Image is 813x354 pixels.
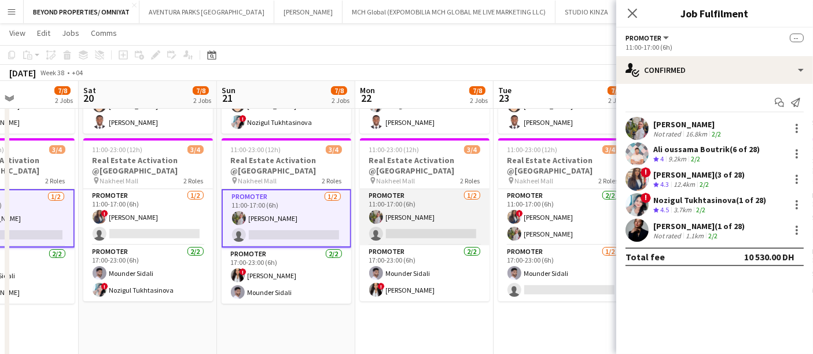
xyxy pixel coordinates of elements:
[616,56,813,84] div: Confirmed
[653,144,760,154] div: Ali oussama Boutrik (6 of 28)
[653,119,723,130] div: [PERSON_NAME]
[222,189,351,248] app-card-role: Promoter1/211:00-17:00 (6h)[PERSON_NAME]
[91,28,117,38] span: Comms
[608,96,626,105] div: 2 Jobs
[671,205,694,215] div: 3.7km
[464,145,480,154] span: 3/4
[602,145,619,154] span: 3/4
[358,91,375,105] span: 22
[193,86,209,95] span: 7/8
[671,180,697,190] div: 12.4km
[498,155,628,176] h3: Real Estate Activation @[GEOGRAPHIC_DATA]
[653,169,745,180] div: [PERSON_NAME] (3 of 28)
[469,86,485,95] span: 7/8
[626,34,661,42] span: Promoter
[790,34,804,42] span: --
[377,176,415,185] span: Nakheel Mall
[653,195,766,205] div: Nozigul Tukhtasinova (1 of 28)
[369,145,420,154] span: 11:00-23:00 (12h)
[62,28,79,38] span: Jobs
[498,245,628,301] app-card-role: Promoter1/217:00-23:00 (6h)Mounder Sidali
[220,91,236,105] span: 21
[46,176,65,185] span: 2 Roles
[83,245,213,301] app-card-role: Promoter2/217:00-23:00 (6h)Mounder Sidali!Nozigul Tukhtasinova
[83,138,213,301] app-job-card: 11:00-23:00 (12h)3/4Real Estate Activation @[GEOGRAPHIC_DATA] Nakheel Mall2 RolesPromoter1/211:00...
[83,85,96,95] span: Sat
[696,205,705,214] app-skills-label: 2/2
[683,231,706,240] div: 1.1km
[37,28,50,38] span: Edit
[57,25,84,40] a: Jobs
[101,210,108,217] span: !
[507,145,558,154] span: 11:00-23:00 (12h)
[360,245,490,301] app-card-role: Promoter2/217:00-23:00 (6h)Mounder Sidali![PERSON_NAME]
[231,145,281,154] span: 11:00-23:00 (12h)
[331,86,347,95] span: 7/8
[744,251,794,263] div: 10 530.00 DH
[461,176,480,185] span: 2 Roles
[55,96,73,105] div: 2 Jobs
[498,189,628,245] app-card-role: Promoter2/211:00-17:00 (6h)![PERSON_NAME][PERSON_NAME]
[360,189,490,245] app-card-role: Promoter1/211:00-17:00 (6h)[PERSON_NAME]
[626,251,665,263] div: Total fee
[86,25,122,40] a: Comms
[660,205,669,214] span: 4.5
[360,155,490,176] h3: Real Estate Activation @[GEOGRAPHIC_DATA]
[360,138,490,301] app-job-card: 11:00-23:00 (12h)3/4Real Estate Activation @[GEOGRAPHIC_DATA] Nakheel Mall2 RolesPromoter1/211:00...
[498,138,628,301] app-job-card: 11:00-23:00 (12h)3/4Real Estate Activation @[GEOGRAPHIC_DATA] Nakheel Mall2 RolesPromoter2/211:00...
[93,145,143,154] span: 11:00-23:00 (12h)
[274,1,343,23] button: [PERSON_NAME]
[101,283,108,290] span: !
[343,1,556,23] button: MCH Global (EXPOMOBILIA MCH GLOBAL ME LIVE MARKETING LLC)
[9,67,36,79] div: [DATE]
[666,154,689,164] div: 9.2km
[222,138,351,304] app-job-card: 11:00-23:00 (12h)3/4Real Estate Activation @[GEOGRAPHIC_DATA] Nakheel Mall2 RolesPromoter1/211:00...
[712,130,721,138] app-skills-label: 2/2
[653,231,683,240] div: Not rated
[498,85,512,95] span: Tue
[360,85,375,95] span: Mon
[470,96,488,105] div: 2 Jobs
[515,176,554,185] span: Nakheel Mall
[83,155,213,176] h3: Real Estate Activation @[GEOGRAPHIC_DATA]
[708,231,718,240] app-skills-label: 2/2
[82,91,96,105] span: 20
[378,283,385,290] span: !
[556,1,618,23] button: STUDIO KINZA
[222,248,351,304] app-card-role: Promoter2/217:00-23:00 (6h)![PERSON_NAME]Mounder Sidali
[222,155,351,176] h3: Real Estate Activation @[GEOGRAPHIC_DATA]
[240,268,247,275] span: !
[700,180,709,189] app-skills-label: 2/2
[691,154,700,163] app-skills-label: 2/2
[83,189,213,245] app-card-role: Promoter1/211:00-17:00 (6h)![PERSON_NAME]
[222,85,236,95] span: Sun
[616,6,813,21] h3: Job Fulfilment
[54,86,71,95] span: 7/8
[139,1,274,23] button: AVENTURA PARKS [GEOGRAPHIC_DATA]
[653,130,683,138] div: Not rated
[32,25,55,40] a: Edit
[641,193,651,203] span: !
[193,96,211,105] div: 2 Jobs
[608,86,624,95] span: 7/8
[49,145,65,154] span: 3/4
[187,145,204,154] span: 3/4
[72,68,83,77] div: +04
[184,176,204,185] span: 2 Roles
[641,167,651,178] span: !
[683,130,709,138] div: 16.8km
[238,176,277,185] span: Nakheel Mall
[660,154,664,163] span: 4
[332,96,350,105] div: 2 Jobs
[240,115,247,122] span: !
[100,176,139,185] span: Nakheel Mall
[496,91,512,105] span: 23
[599,176,619,185] span: 2 Roles
[516,210,523,217] span: !
[326,145,342,154] span: 3/4
[24,1,139,23] button: BEYOND PROPERTIES/ OMNIYAT
[660,180,669,189] span: 4.3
